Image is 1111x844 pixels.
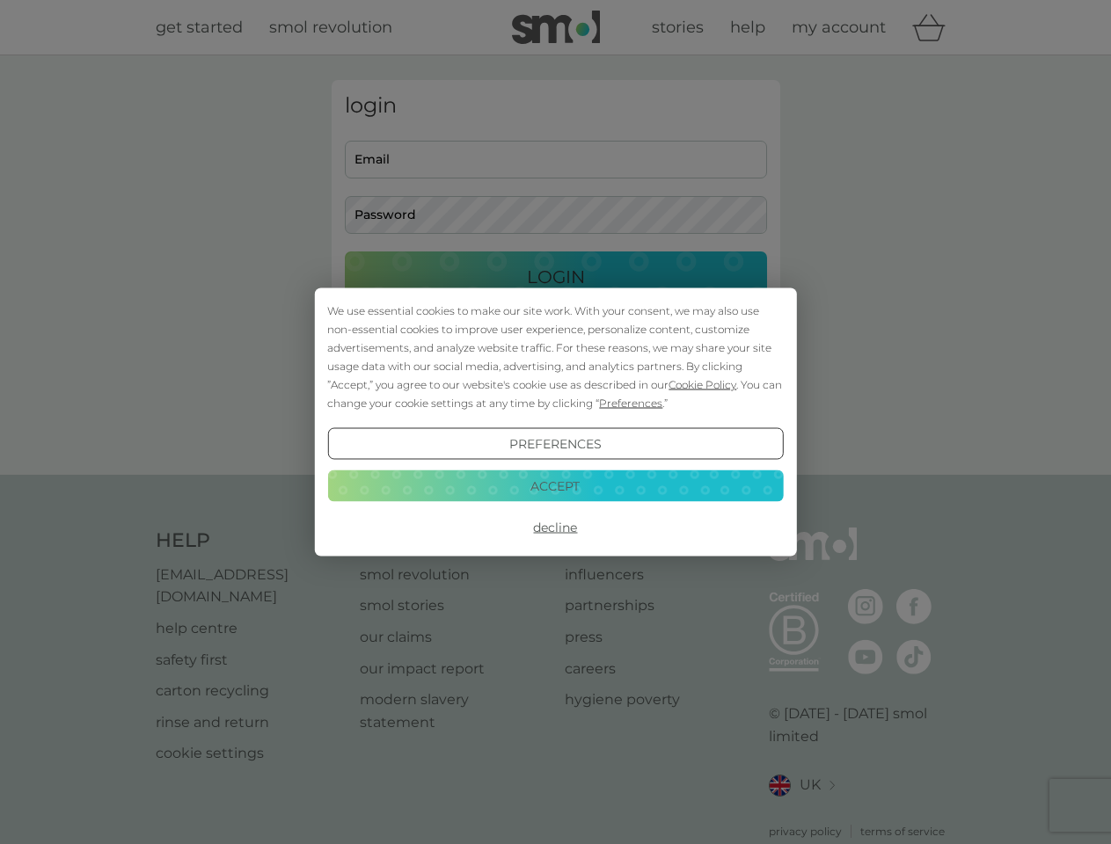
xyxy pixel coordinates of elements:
[327,302,783,412] div: We use essential cookies to make our site work. With your consent, we may also use non-essential ...
[599,397,662,410] span: Preferences
[314,288,796,557] div: Cookie Consent Prompt
[327,469,783,501] button: Accept
[327,512,783,543] button: Decline
[669,378,736,391] span: Cookie Policy
[327,428,783,460] button: Preferences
